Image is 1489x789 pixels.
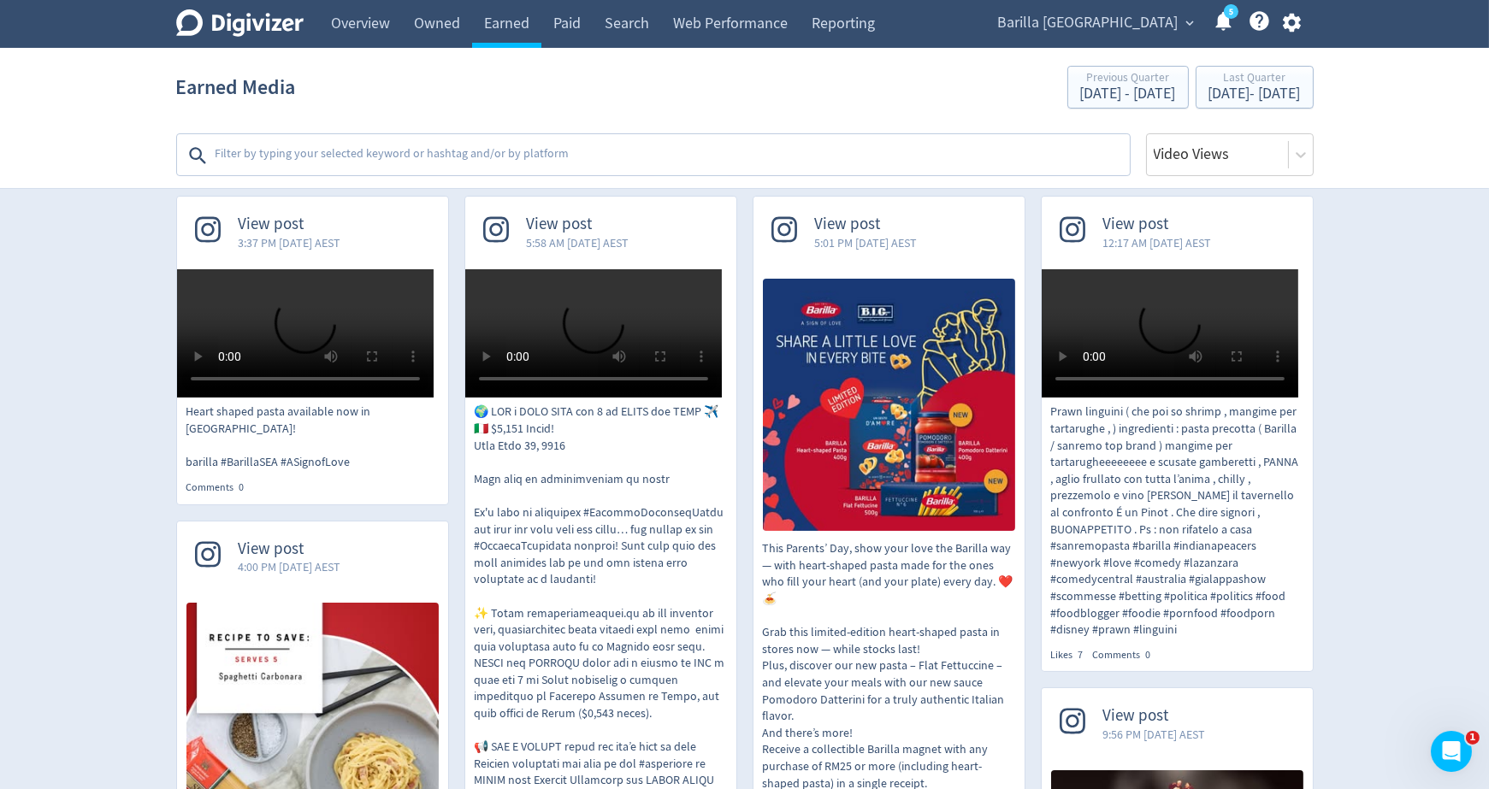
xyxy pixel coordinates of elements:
[186,480,254,495] div: Comments
[998,9,1179,37] span: Barilla [GEOGRAPHIC_DATA]
[527,234,629,251] span: 5:58 AM [DATE] AEST
[176,60,296,115] h1: Earned Media
[239,234,341,251] span: 3:37 PM [DATE] AEST
[815,234,918,251] span: 5:01 PM [DATE] AEST
[1196,66,1314,109] button: Last Quarter[DATE]- [DATE]
[1080,86,1176,102] div: [DATE] - [DATE]
[1431,731,1472,772] iframe: Intercom live chat
[239,539,341,559] span: View post
[239,558,341,575] span: 4:00 PM [DATE] AEST
[1093,648,1161,662] div: Comments
[1051,403,1303,638] p: Prawn linguini ( che poi so shrimp , mangime per tartarughe , ) ingredienti : pasta precotta ( Ba...
[1103,215,1212,234] span: View post
[1466,731,1480,745] span: 1
[1208,86,1301,102] div: [DATE] - [DATE]
[1208,72,1301,86] div: Last Quarter
[1103,234,1212,251] span: 12:17 AM [DATE] AEST
[1042,197,1313,662] a: View post12:17 AM [DATE] AESTPrawn linguini ( che poi so shrimp , mangime per tartarughe , ) ingr...
[1078,648,1084,662] span: 7
[1080,72,1176,86] div: Previous Quarter
[763,279,1015,531] img: This Parents’ Day, show your love the Barilla way — with heart-shaped pasta made for the ones who...
[992,9,1199,37] button: Barilla [GEOGRAPHIC_DATA]
[186,403,439,470] p: Heart shaped pasta available now in [GEOGRAPHIC_DATA]! barilla #BarillaSEA #ASignofLove
[239,215,341,234] span: View post
[1183,15,1198,31] span: expand_more
[815,215,918,234] span: View post
[1051,648,1093,662] div: Likes
[1103,706,1206,726] span: View post
[177,197,448,494] a: View post3:37 PM [DATE] AESTHeart shaped pasta available now in [GEOGRAPHIC_DATA]! barilla #Baril...
[1067,66,1189,109] button: Previous Quarter[DATE] - [DATE]
[239,480,245,494] span: 0
[1224,4,1238,19] a: 5
[527,215,629,234] span: View post
[1146,648,1151,662] span: 0
[1103,726,1206,743] span: 9:56 PM [DATE] AEST
[1228,6,1232,18] text: 5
